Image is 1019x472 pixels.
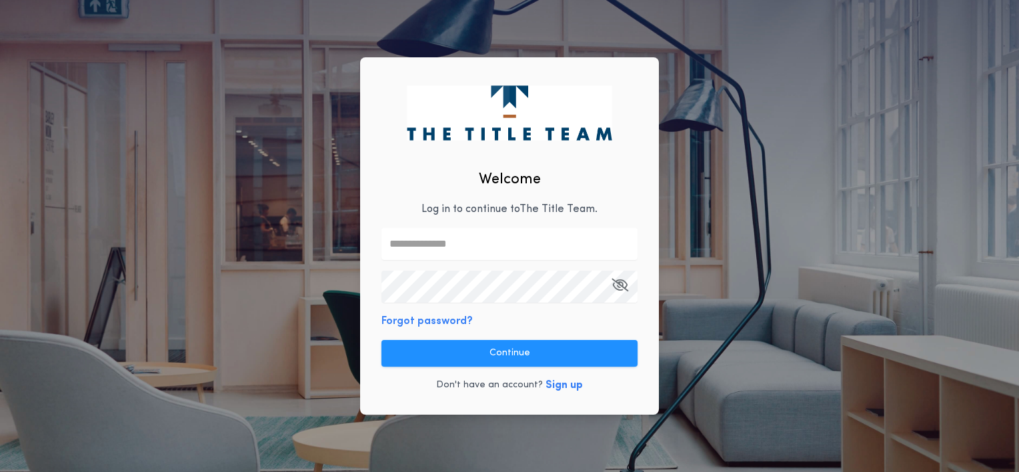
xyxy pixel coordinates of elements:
h2: Welcome [479,169,541,191]
img: logo [407,85,612,140]
p: Log in to continue to The Title Team . [421,201,598,217]
button: Sign up [546,377,583,393]
button: Forgot password? [381,313,473,329]
p: Don't have an account? [436,379,543,392]
button: Continue [381,340,638,367]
